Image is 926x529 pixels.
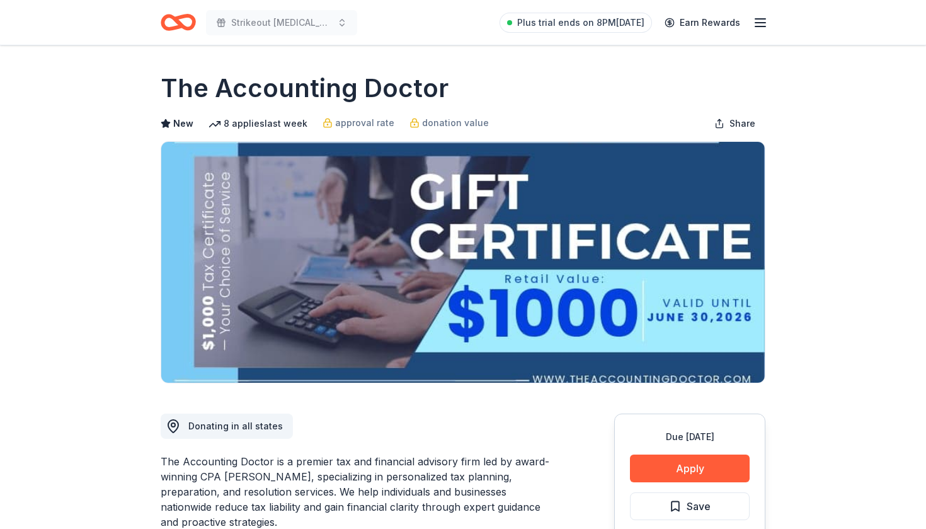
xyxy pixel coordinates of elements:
span: donation value [422,115,489,131]
span: Share [729,116,755,131]
a: Plus trial ends on 8PM[DATE] [500,13,652,33]
span: Save [687,498,711,514]
div: Due [DATE] [630,429,750,445]
span: Strikeout [MEDICAL_DATA] [231,15,332,30]
button: Strikeout [MEDICAL_DATA] [206,10,357,35]
span: Plus trial ends on 8PM[DATE] [517,15,644,30]
span: Donating in all states [188,421,283,431]
a: Home [161,8,196,37]
span: New [173,116,193,131]
a: Earn Rewards [657,11,748,34]
button: Share [704,111,765,136]
span: approval rate [335,115,394,131]
button: Apply [630,455,750,482]
div: 8 applies last week [209,116,307,131]
a: approval rate [323,115,394,131]
button: Save [630,492,750,520]
h1: The Accounting Doctor [161,71,449,106]
img: Image for The Accounting Doctor [161,142,765,383]
a: donation value [409,115,489,131]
